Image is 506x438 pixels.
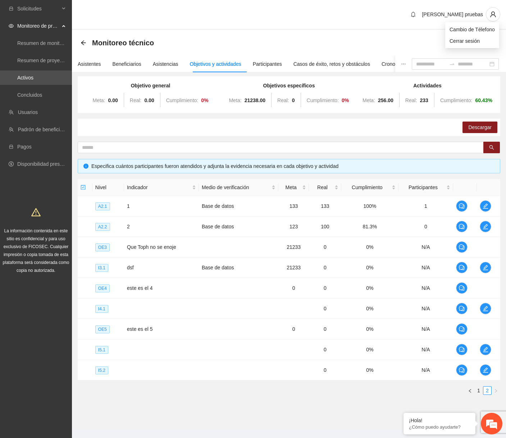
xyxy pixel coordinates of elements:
div: Chatee con nosotros ahora [37,37,121,46]
span: Solicitudes [17,1,60,16]
button: comment [456,323,468,335]
td: 0 [309,319,341,339]
span: Cumplimiento: [166,97,198,103]
td: 100% [341,196,398,216]
span: Monitoreo de proyectos [17,19,60,33]
span: search [489,145,494,151]
button: comment [456,221,468,232]
strong: 21238.00 [245,97,265,103]
div: Beneficiarios [113,60,141,68]
a: 2 [483,387,491,394]
strong: 0.00 [144,97,154,103]
th: Meta [278,179,309,196]
button: edit [480,303,491,314]
span: Real [312,183,333,191]
span: Cerrar sesión [450,37,495,45]
th: Nivel [92,179,124,196]
div: Asistentes [78,60,101,68]
td: 21233 [278,237,309,257]
td: 1 [398,196,453,216]
span: [PERSON_NAME] pruebas [422,12,483,17]
span: La información contenida en este sitio es confidencial y para uso exclusivo de FICOSEC. Cualquier... [3,228,69,273]
span: OE3 [95,243,110,251]
td: 0 [398,216,453,237]
td: Que Toph no se enoje [124,237,199,257]
span: Estamos en línea. [42,96,99,169]
a: Resumen de monitoreo [17,40,70,46]
td: 0% [341,237,398,257]
span: right [494,389,498,393]
span: Real: [405,97,417,103]
button: comment [456,303,468,314]
div: Back [81,40,86,46]
strong: 0 [292,97,295,103]
li: 1 [474,386,483,395]
td: N/A [398,319,453,339]
td: 81.3% [341,216,398,237]
a: Padrón de beneficiarios [18,127,71,132]
td: 0% [341,360,398,380]
td: 0% [341,298,398,319]
td: N/A [398,339,453,360]
td: 0 [309,278,341,298]
td: 0 [309,298,341,319]
span: I5.1 [95,346,108,354]
div: Casos de éxito, retos y obstáculos [293,60,370,68]
td: 1 [124,196,199,216]
button: edit [480,221,491,232]
button: edit [480,200,491,212]
td: 133 [309,196,341,216]
textarea: Escriba su mensaje y pulse “Intro” [4,196,137,222]
button: comment [456,200,468,212]
button: edit [480,364,491,376]
span: Meta: [363,97,375,103]
td: 0 [309,339,341,360]
td: 0% [341,339,398,360]
span: I3.1 [95,264,108,272]
span: eye [9,23,14,28]
span: OE4 [95,284,110,292]
button: ellipsis [395,56,412,72]
span: ellipsis [401,61,406,67]
div: Cronograma [382,60,410,68]
span: Meta [281,183,301,191]
span: Cambio de Télefono [450,26,495,33]
span: edit [480,367,491,373]
a: 1 [475,387,483,394]
strong: 256.00 [378,97,393,103]
span: OE5 [95,325,110,333]
td: 123 [278,216,309,237]
td: 133 [278,196,309,216]
td: N/A [398,298,453,319]
span: I4.1 [95,305,108,313]
td: 0 [309,360,341,380]
li: Next Page [492,386,500,395]
th: Real [309,179,341,196]
th: Medio de verificación [199,179,278,196]
span: Indicador [127,183,191,191]
button: right [492,386,500,395]
td: 0% [341,257,398,278]
span: Cumplimiento [344,183,390,191]
a: Usuarios [18,109,38,115]
span: edit [480,203,491,209]
div: Objetivos y actividades [190,60,241,68]
span: to [449,61,455,67]
td: N/A [398,257,453,278]
button: edit [480,262,491,273]
span: A2.2 [95,223,110,231]
span: Meta: [93,97,105,103]
td: 0 [278,319,309,339]
span: Participantes [401,183,445,191]
div: Minimizar ventana de chat en vivo [118,4,135,21]
span: I5.2 [95,366,108,374]
td: Base de datos [199,216,278,237]
span: Meta: [229,97,242,103]
span: A2.1 [95,202,110,210]
li: Previous Page [466,386,474,395]
button: edit [480,344,491,355]
li: 2 [483,386,492,395]
span: edit [480,306,491,311]
td: Base de datos [199,196,278,216]
a: Pagos [17,144,32,150]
